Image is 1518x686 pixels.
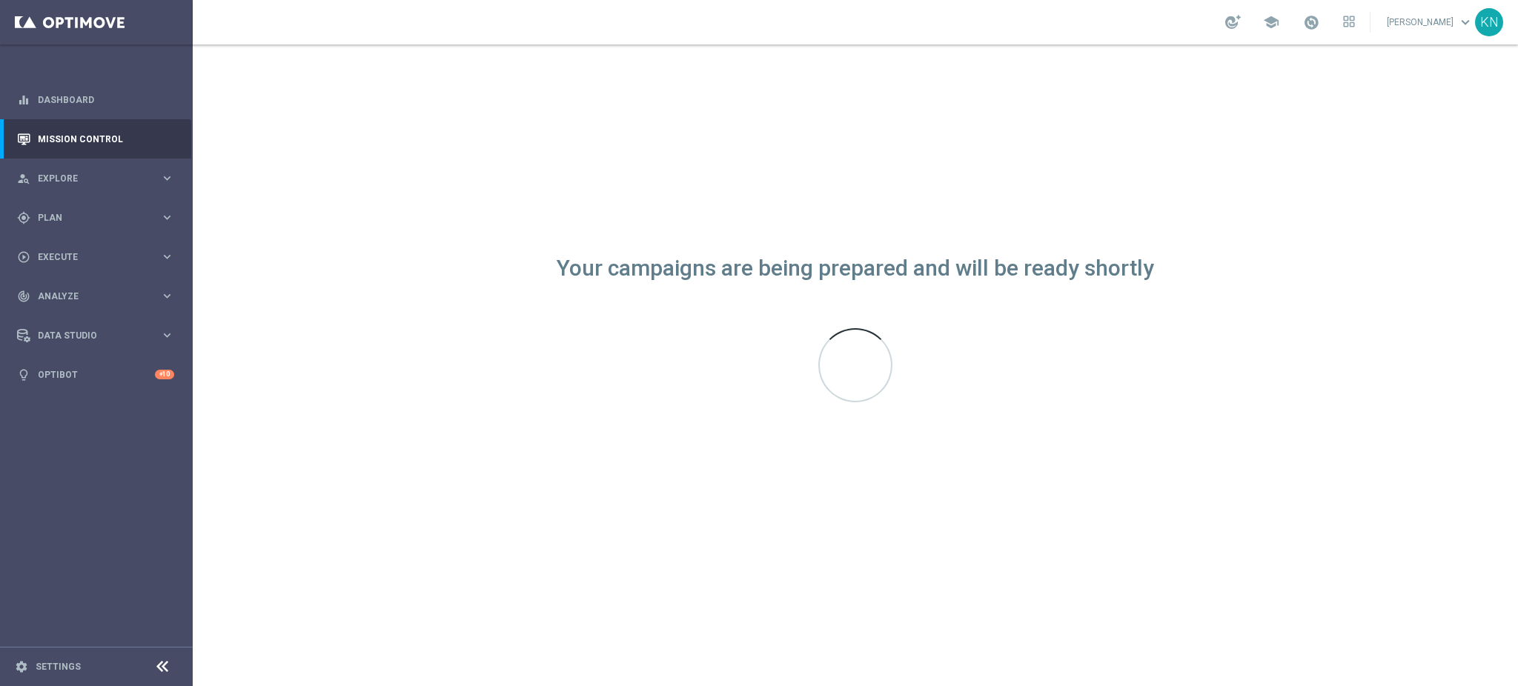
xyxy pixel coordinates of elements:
div: Plan [17,211,160,224]
div: Mission Control [17,119,174,159]
button: lightbulb Optibot +10 [16,369,175,381]
button: equalizer Dashboard [16,94,175,106]
button: Data Studio keyboard_arrow_right [16,330,175,342]
div: Your campaigns are being prepared and will be ready shortly [557,262,1154,275]
button: play_circle_outline Execute keyboard_arrow_right [16,251,175,263]
span: school [1263,14,1279,30]
div: +10 [155,370,174,379]
span: Explore [38,174,160,183]
i: keyboard_arrow_right [160,289,174,303]
a: Settings [36,662,81,671]
span: keyboard_arrow_down [1457,14,1474,30]
button: Mission Control [16,133,175,145]
i: gps_fixed [17,211,30,224]
a: Mission Control [38,119,174,159]
button: gps_fixed Plan keyboard_arrow_right [16,212,175,224]
div: Data Studio [17,329,160,342]
i: keyboard_arrow_right [160,171,174,185]
i: track_changes [17,290,30,303]
i: person_search [17,172,30,185]
div: Optibot [17,355,174,394]
div: Explore [17,172,160,185]
button: track_changes Analyze keyboard_arrow_right [16,290,175,302]
i: settings [15,660,28,673]
i: keyboard_arrow_right [160,328,174,342]
span: Data Studio [38,331,160,340]
i: equalizer [17,93,30,107]
div: KN [1475,8,1503,36]
span: Plan [38,213,160,222]
div: Analyze [17,290,160,303]
a: [PERSON_NAME]keyboard_arrow_down [1385,11,1475,33]
div: Dashboard [17,80,174,119]
i: keyboard_arrow_right [160,250,174,264]
a: Dashboard [38,80,174,119]
i: keyboard_arrow_right [160,210,174,224]
div: Execute [17,250,160,264]
a: Optibot [38,355,155,394]
i: play_circle_outline [17,250,30,264]
span: Execute [38,253,160,262]
button: person_search Explore keyboard_arrow_right [16,173,175,184]
i: lightbulb [17,368,30,382]
span: Analyze [38,292,160,301]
